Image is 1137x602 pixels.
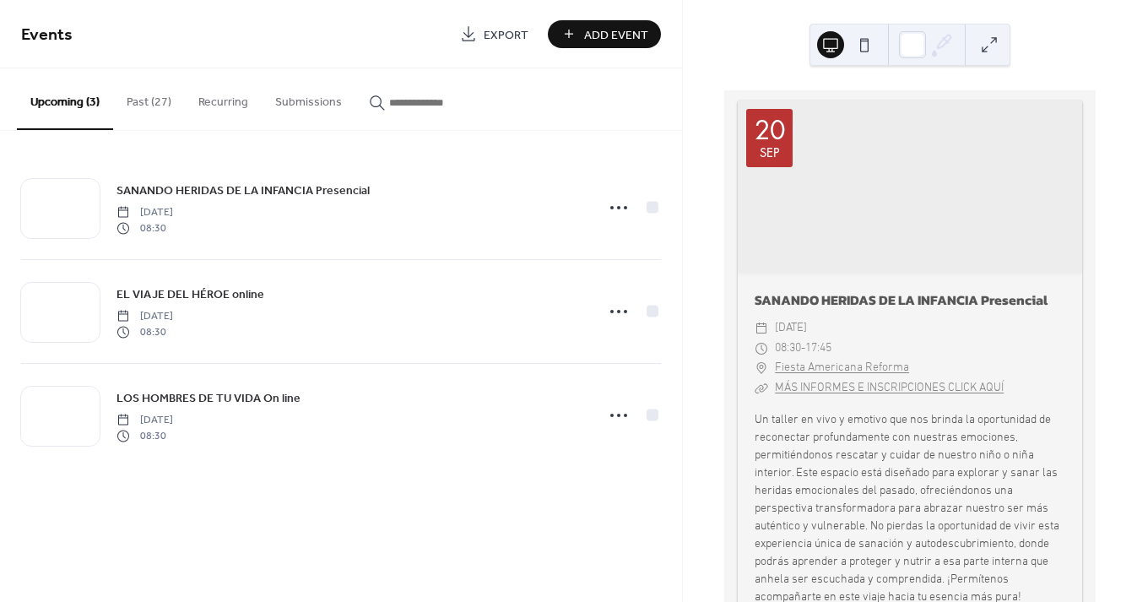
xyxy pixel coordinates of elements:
[116,286,264,304] span: EL VIAJE DEL HÉROE online
[755,290,1048,310] a: SANANDO HERIDAS DE LA INFANCIA Presencial
[185,68,262,128] button: Recurring
[116,285,264,304] a: EL VIAJE DEL HÉROE online
[116,181,370,200] a: SANANDO HERIDAS DE LA INFANCIA Presencial
[116,220,173,236] span: 08:30
[447,20,541,48] a: Export
[755,117,785,143] div: 20
[116,388,300,408] a: LOS HOMBRES DE TU VIDA On line
[17,68,113,130] button: Upcoming (3)
[116,428,173,443] span: 08:30
[484,26,528,44] span: Export
[755,358,768,378] div: ​
[755,318,768,339] div: ​
[775,358,909,378] a: Fiesta Americana Reforma
[548,20,661,48] button: Add Event
[116,182,370,200] span: SANANDO HERIDAS DE LA INFANCIA Presencial
[116,413,173,428] span: [DATE]
[805,339,831,359] span: 17:45
[262,68,355,128] button: Submissions
[113,68,185,128] button: Past (27)
[116,205,173,220] span: [DATE]
[116,390,300,408] span: LOS HOMBRES DE TU VIDA On line
[760,146,780,159] div: sep
[755,378,768,399] div: ​
[116,324,173,339] span: 08:30
[775,339,801,359] span: 08:30
[755,339,768,359] div: ​
[21,19,73,52] span: Events
[116,309,173,324] span: [DATE]
[584,26,648,44] span: Add Event
[775,318,807,339] span: [DATE]
[801,339,805,359] span: -
[775,381,1004,395] a: MÁS INFORMES E INSCRIPCIONES CLICK AQUÍ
